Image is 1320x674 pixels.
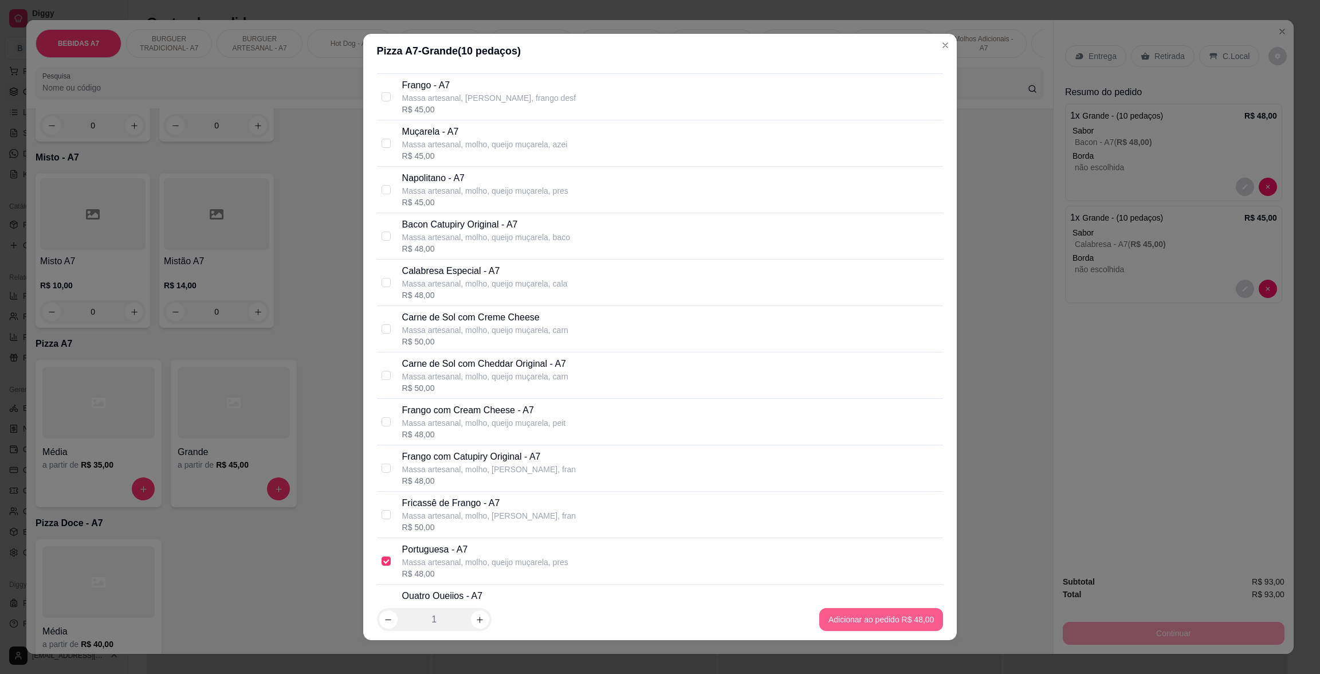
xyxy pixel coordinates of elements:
[402,450,576,464] p: Frango com Catupiry Original - A7
[402,197,568,208] div: R$ 45,00
[402,150,568,162] div: R$ 45,00
[402,171,568,185] p: Napolitano - A7
[402,92,576,104] p: Massa artesanal, [PERSON_NAME], frango desf
[402,218,570,232] p: Bacon Catupiry Original - A7
[402,496,576,510] p: Fricassê de Frango - A7
[936,36,954,54] button: Close
[402,336,568,347] div: R$ 50,00
[402,464,576,475] p: Massa artesanal, molho, [PERSON_NAME], fran
[402,357,568,371] p: Carne de Sol com Cheddar Original - A7
[402,104,576,115] div: R$ 45,00
[402,185,568,197] p: Massa artesanal, molho, queijo muçarela, pres
[819,608,943,631] button: Adicionar ao pedido R$ 48,00
[402,278,568,289] p: Massa artesanal, molho, queijo muçarela, cala
[402,371,568,382] p: Massa artesanal, molho, queijo muçarela, carn
[431,613,437,626] p: 1
[402,475,576,487] div: R$ 48,00
[402,324,568,336] p: Massa artesanal, molho, queijo muçarela, carn
[402,232,570,243] p: Massa artesanal, molho, queijo muçarela, baco
[402,79,576,92] p: Frango - A7
[402,417,566,429] p: Massa artesanal, molho, queijo muçarela, peit
[402,125,568,139] p: Muçarela - A7
[402,311,568,324] p: Carne de Sol com Creme Cheese
[402,589,570,603] p: Quatro Queijos - A7
[377,43,944,59] div: Pizza A7 - Grande ( 10 pedaços)
[402,264,568,278] p: Calabresa Especial - A7
[402,510,576,522] p: Massa artesanal, molho, [PERSON_NAME], fran
[402,382,568,394] div: R$ 50,00
[402,139,568,150] p: Massa artesanal, molho, queijo muçarela, azei
[402,289,568,301] div: R$ 48,00
[402,543,568,557] p: Portuguesa - A7
[471,610,489,629] button: increase-product-quantity
[402,522,576,533] div: R$ 50,00
[402,403,566,417] p: Frango com Cream Cheese - A7
[402,568,568,579] div: R$ 48,00
[402,557,568,568] p: Massa artesanal, molho, queijo muçarela, pres
[402,429,566,440] div: R$ 48,00
[379,610,398,629] button: decrease-product-quantity
[402,243,570,254] div: R$ 48,00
